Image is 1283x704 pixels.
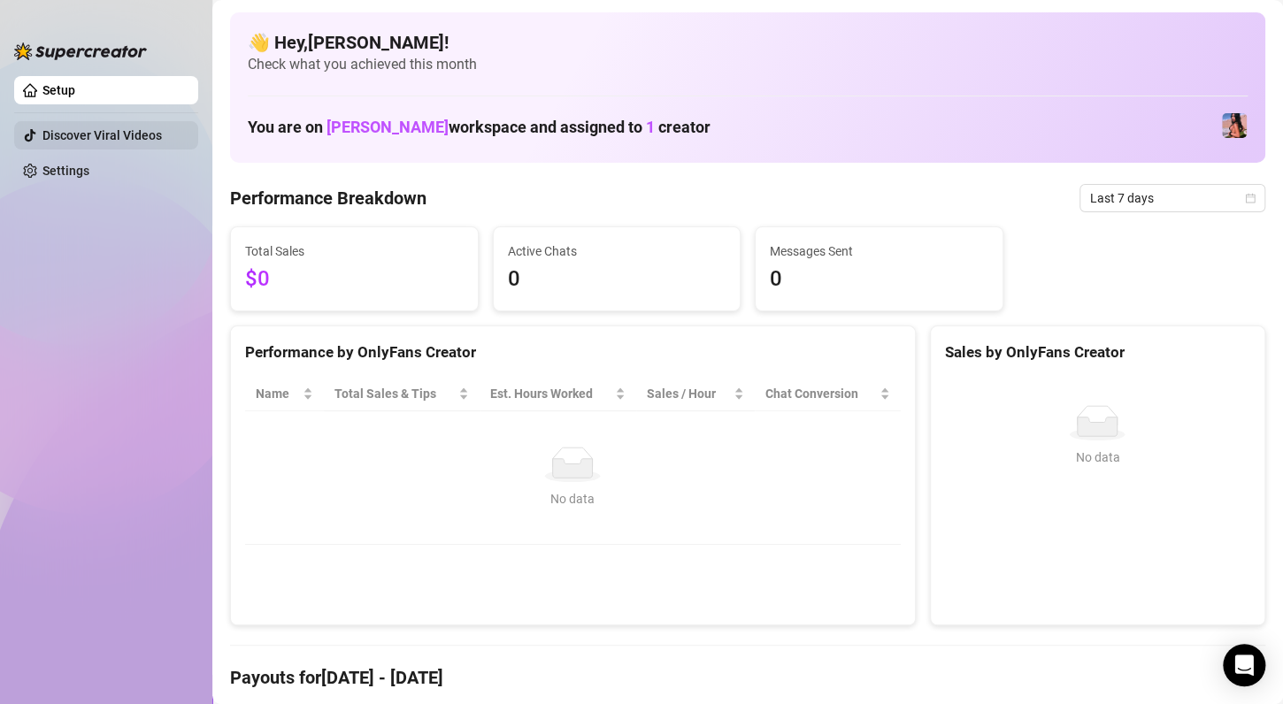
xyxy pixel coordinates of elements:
div: Sales by OnlyFans Creator [945,341,1250,364]
img: TS (@averylustx) [1222,113,1247,138]
a: Setup [42,83,75,97]
span: Sales / Hour [647,384,730,403]
span: Total Sales & Tips [334,384,455,403]
h4: Payouts for [DATE] - [DATE] [230,665,1265,690]
h1: You are on workspace and assigned to creator [248,118,711,137]
h4: Performance Breakdown [230,186,426,210]
span: Messages Sent [770,241,988,261]
a: Settings [42,164,89,178]
span: Check what you achieved this month [248,55,1248,74]
a: Discover Viral Videos [42,128,162,142]
th: Total Sales & Tips [324,377,480,411]
span: 0 [508,263,726,296]
span: 1 [646,118,655,136]
span: Active Chats [508,241,726,261]
span: Name [256,384,299,403]
span: Last 7 days [1090,185,1255,211]
span: $0 [245,263,464,296]
span: 0 [770,263,988,296]
span: [PERSON_NAME] [327,118,449,136]
h4: 👋 Hey, [PERSON_NAME] ! [248,30,1248,55]
span: Chat Conversion [765,384,876,403]
span: Total Sales [245,241,464,261]
span: calendar [1245,193,1256,203]
th: Name [245,377,324,411]
th: Chat Conversion [755,377,901,411]
div: Est. Hours Worked [490,384,611,403]
div: No data [263,489,883,509]
img: logo-BBDzfeDw.svg [14,42,147,60]
div: Performance by OnlyFans Creator [245,341,901,364]
th: Sales / Hour [636,377,755,411]
div: No data [952,448,1243,467]
div: Open Intercom Messenger [1223,644,1265,686]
